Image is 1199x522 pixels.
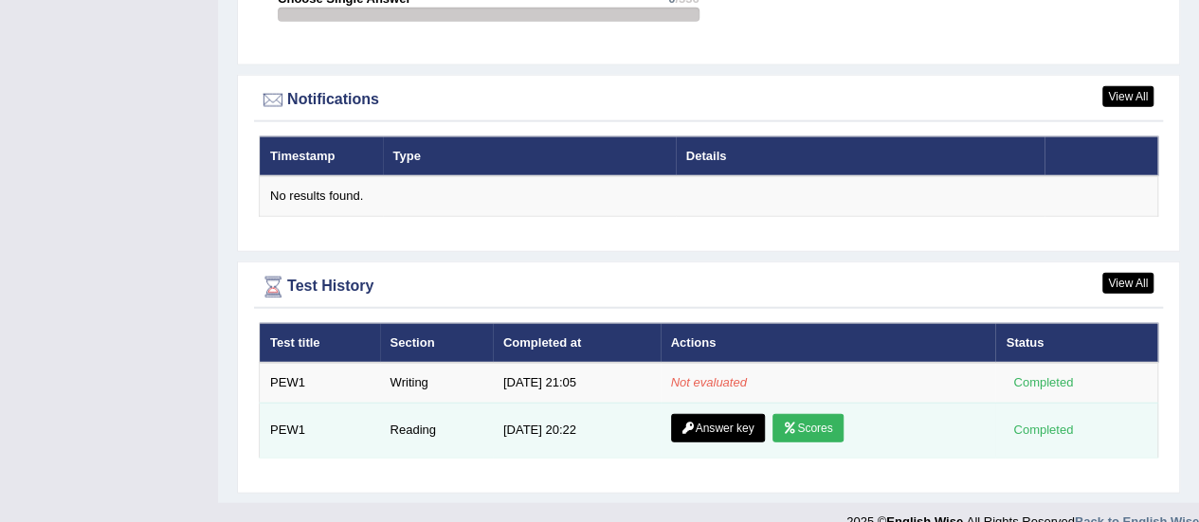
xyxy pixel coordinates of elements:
td: [DATE] 21:05 [493,363,661,403]
th: Section [380,323,493,363]
th: Completed at [493,323,661,363]
div: Notifications [259,86,1158,115]
a: View All [1102,273,1154,294]
a: Answer key [671,414,765,442]
td: Reading [380,403,493,458]
th: Status [995,323,1157,363]
td: [DATE] 20:22 [493,403,661,458]
a: Scores [772,414,843,442]
div: Test History [259,273,1158,301]
td: PEW1 [260,403,380,458]
em: Not evaluated [671,375,747,389]
a: View All [1102,86,1154,107]
th: Details [676,136,1045,176]
th: Test title [260,323,380,363]
th: Timestamp [260,136,383,176]
div: Completed [1006,421,1080,441]
td: PEW1 [260,363,380,403]
td: Writing [380,363,493,403]
div: Completed [1006,373,1080,393]
div: No results found. [270,188,1147,206]
th: Actions [661,323,996,363]
th: Type [383,136,676,176]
